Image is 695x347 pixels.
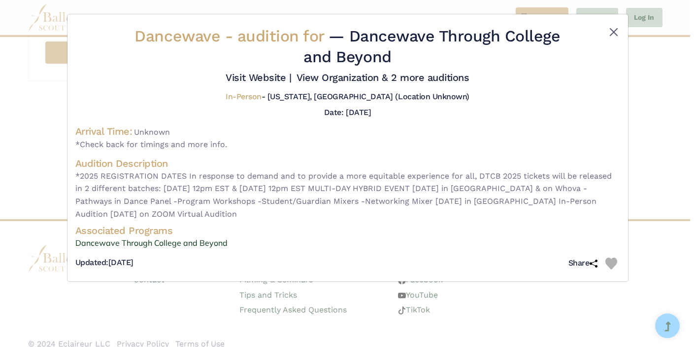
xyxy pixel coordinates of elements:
[75,237,620,250] a: Dancewave Through College and Beyond
[226,92,469,102] h5: - [US_STATE], [GEOGRAPHIC_DATA] (Location Unknown)
[134,27,329,45] span: Dancewave -
[237,27,324,45] span: audition for
[568,258,597,269] h5: Share
[75,224,620,237] h4: Associated Programs
[75,258,108,267] span: Updated:
[134,127,170,137] span: Unknown
[226,92,262,101] span: In-Person
[75,258,133,268] h5: [DATE]
[226,72,291,83] a: Visit Website |
[303,27,560,66] span: — Dancewave Through College and Beyond
[324,108,371,117] h5: Date: [DATE]
[75,138,620,151] span: *Check back for timings and more info.
[75,125,132,137] h4: Arrival Time:
[75,170,620,220] span: *2025 REGISTRATION DATES In response to demand and to provide a more equitable experience for all...
[608,26,620,38] button: Close
[297,72,469,83] a: View Organization & 2 more auditions
[75,157,620,170] h4: Audition Description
